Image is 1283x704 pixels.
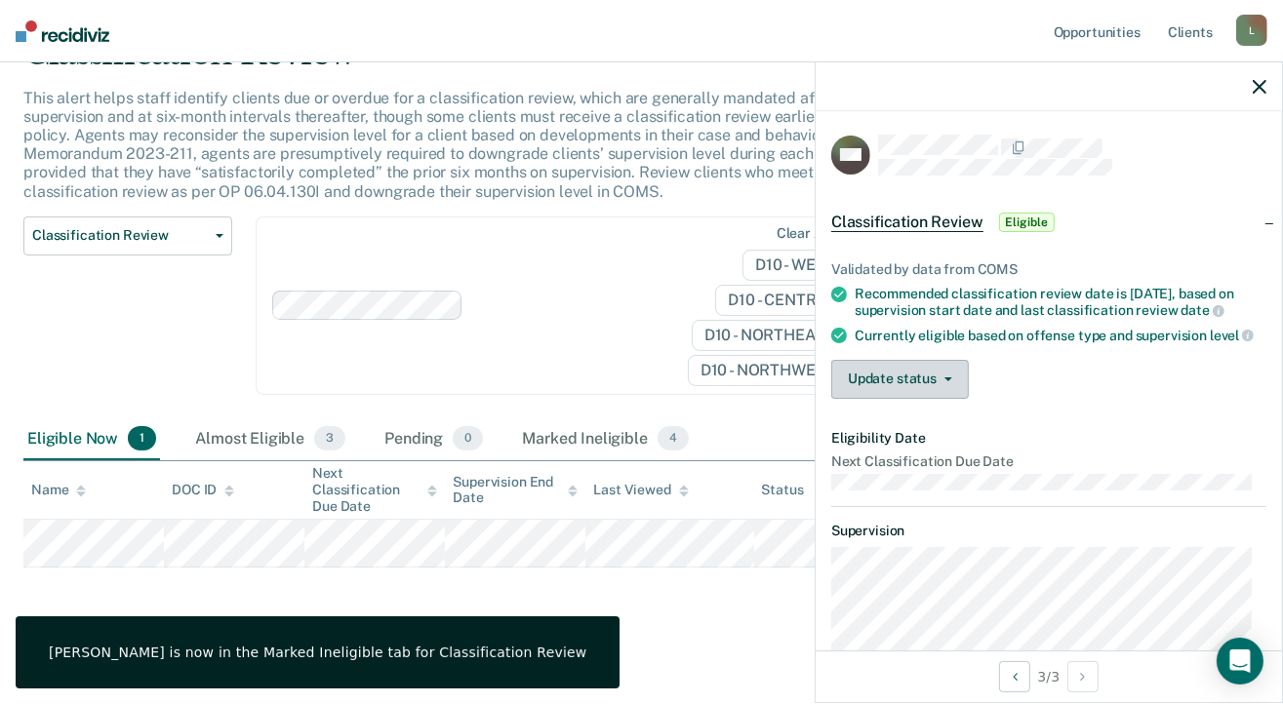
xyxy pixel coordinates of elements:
div: Clear agents [777,225,860,242]
div: DOC ID [172,482,234,498]
span: 3 [314,426,345,451]
dt: Eligibility Date [831,430,1266,447]
span: date [1181,302,1223,318]
div: Recommended classification review date is [DATE], based on supervision start date and last classi... [855,286,1266,319]
div: Validated by data from COMS [831,261,1266,278]
div: Classification ReviewEligible [816,191,1282,254]
span: 0 [453,426,483,451]
dt: Next Classification Due Date [831,453,1266,470]
div: L [1236,15,1267,46]
span: D10 - NORTHWEST [688,355,863,386]
span: Eligible [999,213,1055,232]
span: Classification Review [831,213,983,232]
div: Pending [381,418,487,461]
div: Open Intercom Messenger [1217,638,1263,684]
div: Eligible Now [23,418,160,461]
img: Recidiviz [16,20,109,42]
div: Last Viewed [593,482,688,498]
div: Marked Ineligible [518,418,693,461]
span: D10 - WEST [742,250,863,281]
div: [PERSON_NAME] is now in the Marked Ineligible tab for Classification Review [49,644,586,661]
div: Supervision End Date [453,474,578,507]
p: This alert helps staff identify clients due or overdue for a classification review, which are gen... [23,89,972,201]
span: D10 - CENTRAL [715,285,863,316]
div: Almost Eligible [191,418,349,461]
dt: Supervision [831,523,1266,539]
span: D10 - NORTHEAST [692,320,863,351]
div: Currently eligible based on offense type and supervision [855,327,1266,344]
span: level [1210,328,1254,343]
div: Status [762,482,804,498]
button: Previous Opportunity [999,661,1030,692]
div: Next Classification Due Date [312,465,437,514]
button: Update status [831,360,969,399]
div: 3 / 3 [816,650,1282,702]
span: Classification Review [32,227,208,244]
span: 1 [128,426,156,451]
span: 4 [658,426,689,451]
button: Next Opportunity [1067,661,1099,692]
div: Name [31,482,86,498]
